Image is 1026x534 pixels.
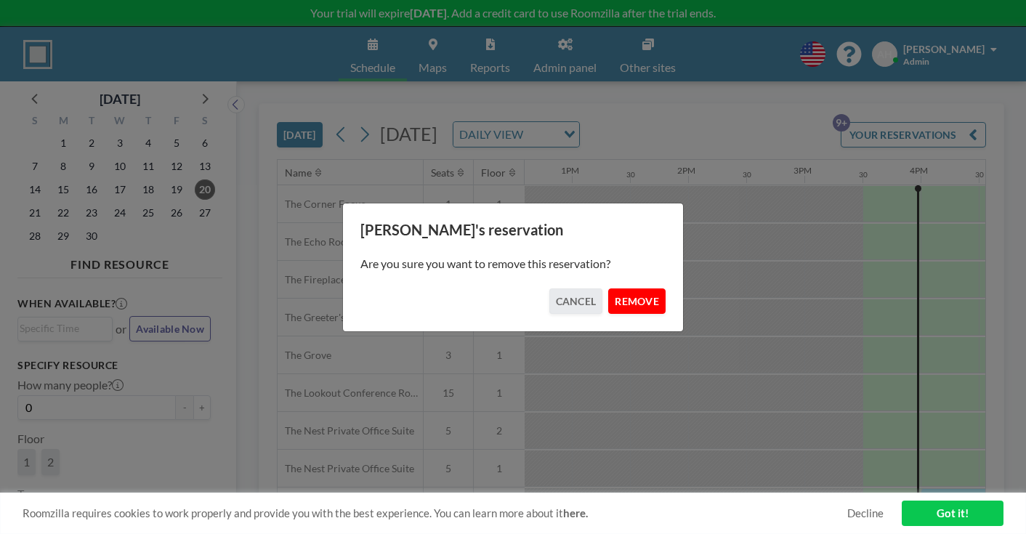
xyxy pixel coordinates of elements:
button: REMOVE [608,288,666,314]
a: Decline [847,506,884,520]
a: Got it! [902,501,1003,526]
p: Are you sure you want to remove this reservation? [360,256,666,271]
span: Roomzilla requires cookies to work properly and provide you with the best experience. You can lea... [23,506,847,520]
h3: [PERSON_NAME]'s reservation [360,221,666,239]
button: CANCEL [549,288,603,314]
a: here. [563,506,588,519]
